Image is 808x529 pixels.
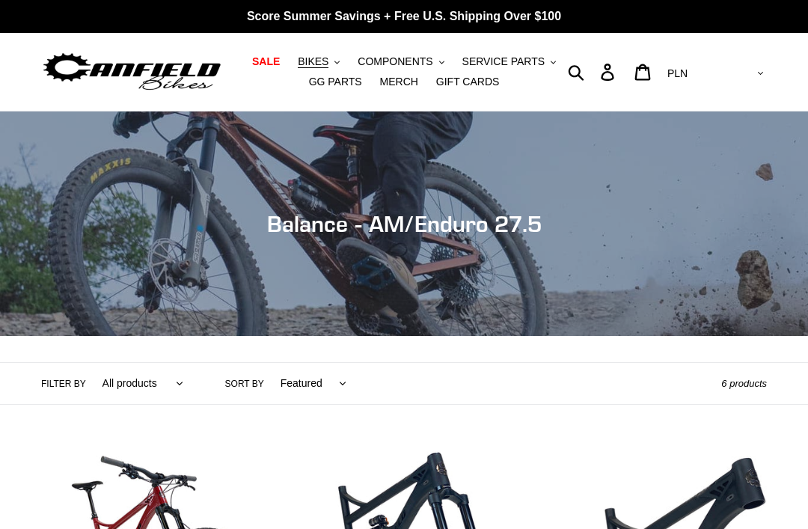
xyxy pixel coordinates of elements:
[721,378,767,389] span: 6 products
[41,377,86,391] label: Filter by
[290,52,347,72] button: BIKES
[380,76,418,88] span: MERCH
[358,55,432,68] span: COMPONENTS
[302,72,370,92] a: GG PARTS
[462,55,545,68] span: SERVICE PARTS
[225,377,264,391] label: Sort by
[350,52,451,72] button: COMPONENTS
[429,72,507,92] a: GIFT CARDS
[455,52,563,72] button: SERVICE PARTS
[298,55,328,68] span: BIKES
[252,55,280,68] span: SALE
[309,76,362,88] span: GG PARTS
[436,76,500,88] span: GIFT CARDS
[41,49,223,95] img: Canfield Bikes
[373,72,426,92] a: MERCH
[267,210,542,237] span: Balance - AM/Enduro 27.5
[245,52,287,72] a: SALE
